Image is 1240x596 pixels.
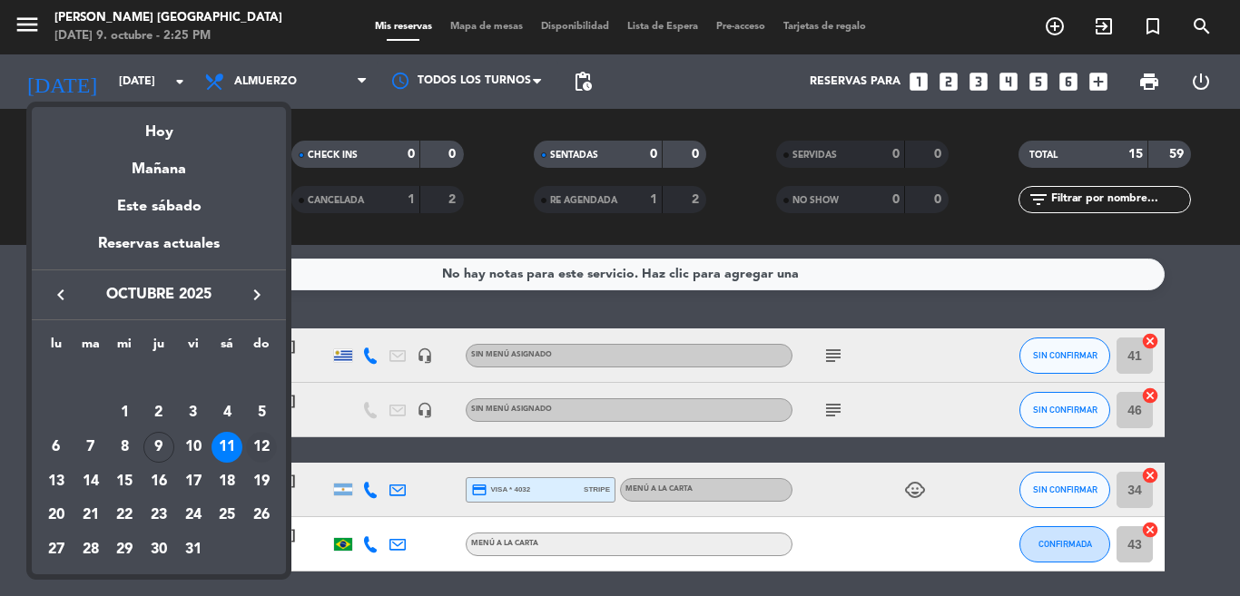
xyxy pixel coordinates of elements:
th: domingo [244,334,279,362]
div: Mañana [32,144,286,181]
th: jueves [142,334,176,362]
td: 23 de octubre de 2025 [142,499,176,533]
td: 10 de octubre de 2025 [176,430,211,464]
div: 26 [246,501,277,532]
td: 29 de octubre de 2025 [107,532,142,567]
td: 11 de octubre de 2025 [211,430,245,464]
td: 2 de octubre de 2025 [142,396,176,431]
div: 23 [143,501,174,532]
div: Reservas actuales [32,232,286,269]
td: 3 de octubre de 2025 [176,396,211,431]
td: 16 de octubre de 2025 [142,464,176,499]
div: 19 [246,466,277,497]
td: 6 de octubre de 2025 [39,430,74,464]
span: octubre 2025 [77,283,241,307]
div: 16 [143,466,174,497]
div: 10 [178,432,209,463]
i: keyboard_arrow_right [246,284,268,306]
div: 30 [143,534,174,565]
td: 5 de octubre de 2025 [244,396,279,431]
td: 30 de octubre de 2025 [142,532,176,567]
td: 25 de octubre de 2025 [211,499,245,533]
th: miércoles [107,334,142,362]
div: 1 [109,397,140,428]
td: 18 de octubre de 2025 [211,464,245,499]
td: 20 de octubre de 2025 [39,499,74,533]
td: 8 de octubre de 2025 [107,430,142,464]
td: 24 de octubre de 2025 [176,499,211,533]
td: 19 de octubre de 2025 [244,464,279,499]
td: 7 de octubre de 2025 [74,430,108,464]
div: 4 [212,397,242,428]
div: 31 [178,534,209,565]
div: 5 [246,397,277,428]
div: 24 [178,501,209,532]
td: 1 de octubre de 2025 [107,396,142,431]
div: 6 [41,432,72,463]
div: 22 [109,501,140,532]
td: 9 de octubre de 2025 [142,430,176,464]
div: 3 [178,397,209,428]
div: 28 [75,534,106,565]
button: keyboard_arrow_left [44,283,77,307]
div: 13 [41,466,72,497]
div: 7 [75,432,106,463]
th: lunes [39,334,74,362]
th: martes [74,334,108,362]
div: 25 [212,501,242,532]
div: 11 [212,432,242,463]
i: keyboard_arrow_left [50,284,72,306]
td: 26 de octubre de 2025 [244,499,279,533]
td: 31 de octubre de 2025 [176,532,211,567]
td: 12 de octubre de 2025 [244,430,279,464]
div: Hoy [32,107,286,144]
div: 27 [41,534,72,565]
td: 28 de octubre de 2025 [74,532,108,567]
div: 21 [75,501,106,532]
div: 29 [109,534,140,565]
td: 17 de octubre de 2025 [176,464,211,499]
div: Este sábado [32,181,286,232]
div: 8 [109,432,140,463]
div: 20 [41,501,72,532]
td: 21 de octubre de 2025 [74,499,108,533]
td: 4 de octubre de 2025 [211,396,245,431]
th: viernes [176,334,211,362]
button: keyboard_arrow_right [241,283,273,307]
div: 2 [143,397,174,428]
div: 14 [75,466,106,497]
div: 15 [109,466,140,497]
div: 9 [143,432,174,463]
td: 14 de octubre de 2025 [74,464,108,499]
th: sábado [211,334,245,362]
div: 12 [246,432,277,463]
td: 13 de octubre de 2025 [39,464,74,499]
div: 18 [212,466,242,497]
td: 15 de octubre de 2025 [107,464,142,499]
div: 17 [178,466,209,497]
td: 22 de octubre de 2025 [107,499,142,533]
td: 27 de octubre de 2025 [39,532,74,567]
td: OCT. [39,362,279,396]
